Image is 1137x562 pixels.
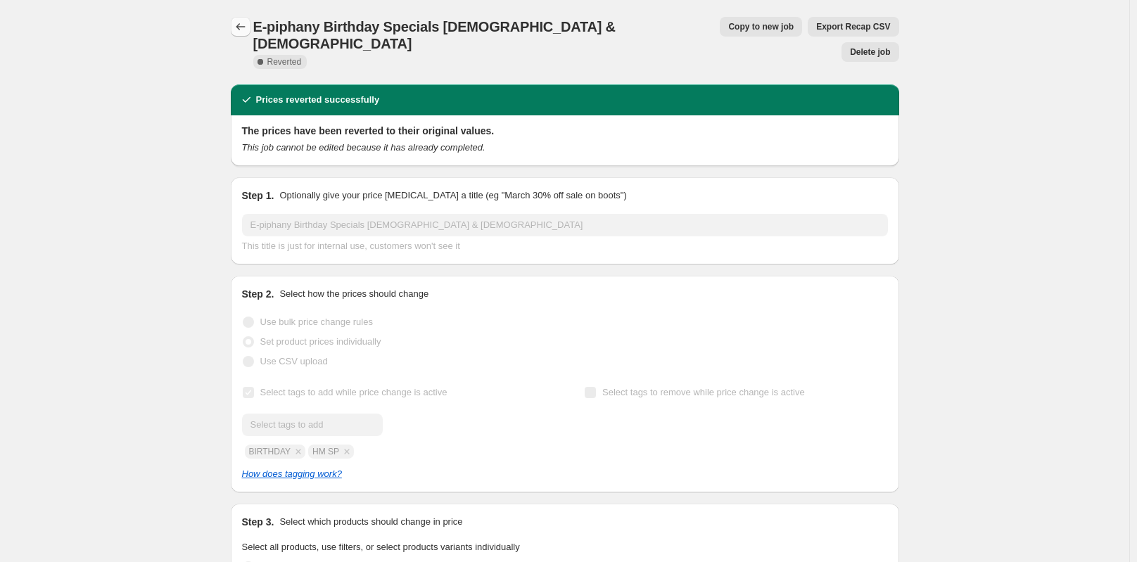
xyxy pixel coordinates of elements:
[720,17,802,37] button: Copy to new job
[850,46,890,58] span: Delete job
[242,124,888,138] h2: The prices have been reverted to their original values.
[242,189,274,203] h2: Step 1.
[253,19,616,51] span: E-piphany Birthday Specials [DEMOGRAPHIC_DATA] & [DEMOGRAPHIC_DATA]
[231,17,250,37] button: Price change jobs
[279,189,626,203] p: Optionally give your price [MEDICAL_DATA] a title (eg "March 30% off sale on boots")
[260,317,373,327] span: Use bulk price change rules
[242,515,274,529] h2: Step 3.
[841,42,898,62] button: Delete job
[242,214,888,236] input: 30% off holiday sale
[267,56,302,68] span: Reverted
[242,414,383,436] input: Select tags to add
[260,356,328,366] span: Use CSV upload
[808,17,898,37] button: Export Recap CSV
[279,287,428,301] p: Select how the prices should change
[728,21,794,32] span: Copy to new job
[260,336,381,347] span: Set product prices individually
[602,387,805,397] span: Select tags to remove while price change is active
[242,468,342,479] a: How does tagging work?
[279,515,462,529] p: Select which products should change in price
[816,21,890,32] span: Export Recap CSV
[242,142,485,153] i: This job cannot be edited because it has already completed.
[242,241,460,251] span: This title is just for internal use, customers won't see it
[256,93,380,107] h2: Prices reverted successfully
[260,387,447,397] span: Select tags to add while price change is active
[242,542,520,552] span: Select all products, use filters, or select products variants individually
[242,287,274,301] h2: Step 2.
